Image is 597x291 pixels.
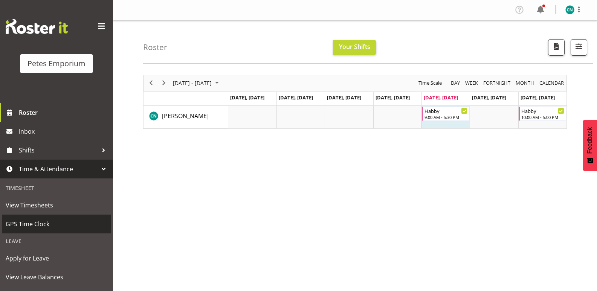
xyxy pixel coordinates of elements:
[145,75,157,91] div: previous period
[2,215,111,233] a: GPS Time Clock
[424,107,467,114] div: Habby
[19,145,98,156] span: Shifts
[162,111,209,120] a: [PERSON_NAME]
[146,78,156,88] button: Previous
[6,271,107,283] span: View Leave Balances
[538,78,565,88] button: Month
[6,200,107,211] span: View Timesheets
[539,78,565,88] span: calendar
[143,43,167,52] h4: Roster
[565,5,574,14] img: christine-neville11214.jpg
[519,107,566,121] div: Christine Neville"s event - Habby Begin From Sunday, August 24, 2025 at 10:00:00 AM GMT+12:00 End...
[521,94,555,101] span: [DATE], [DATE]
[6,19,68,34] img: Rosterit website logo
[279,94,313,101] span: [DATE], [DATE]
[586,127,593,154] span: Feedback
[19,163,98,175] span: Time & Attendance
[418,78,443,88] span: Time Scale
[27,58,86,69] div: Petes Emporium
[521,114,564,120] div: 10:00 AM - 5:00 PM
[424,94,458,101] span: [DATE], [DATE]
[6,253,107,264] span: Apply for Leave
[482,78,511,88] span: Fortnight
[2,196,111,215] a: View Timesheets
[482,78,512,88] button: Fortnight
[157,75,170,91] div: next period
[450,78,461,88] span: Day
[464,78,479,88] button: Timeline Week
[376,94,410,101] span: [DATE], [DATE]
[172,78,212,88] span: [DATE] - [DATE]
[6,218,107,230] span: GPS Time Clock
[19,107,109,118] span: Roster
[2,180,111,196] div: Timesheet
[19,126,109,137] span: Inbox
[2,233,111,249] div: Leave
[422,107,469,121] div: Christine Neville"s event - Habby Begin From Friday, August 22, 2025 at 9:00:00 AM GMT+12:00 Ends...
[172,78,222,88] button: August 2025
[515,78,535,88] span: Month
[159,78,169,88] button: Next
[170,75,223,91] div: August 18 - 24, 2025
[450,78,461,88] button: Timeline Day
[333,40,376,55] button: Your Shifts
[583,120,597,171] button: Feedback - Show survey
[230,94,264,101] span: [DATE], [DATE]
[327,94,361,101] span: [DATE], [DATE]
[464,78,479,88] span: Week
[2,249,111,268] a: Apply for Leave
[521,107,564,114] div: Habby
[571,39,587,56] button: Filter Shifts
[515,78,536,88] button: Timeline Month
[2,268,111,286] a: View Leave Balances
[472,94,506,101] span: [DATE], [DATE]
[228,106,566,128] table: Timeline Week of August 22, 2025
[424,114,467,120] div: 9:00 AM - 5:30 PM
[548,39,565,56] button: Download a PDF of the roster according to the set date range.
[143,75,567,129] div: Timeline Week of August 22, 2025
[339,43,370,51] span: Your Shifts
[417,78,443,88] button: Time Scale
[144,106,228,128] td: Christine Neville resource
[162,112,209,120] span: [PERSON_NAME]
